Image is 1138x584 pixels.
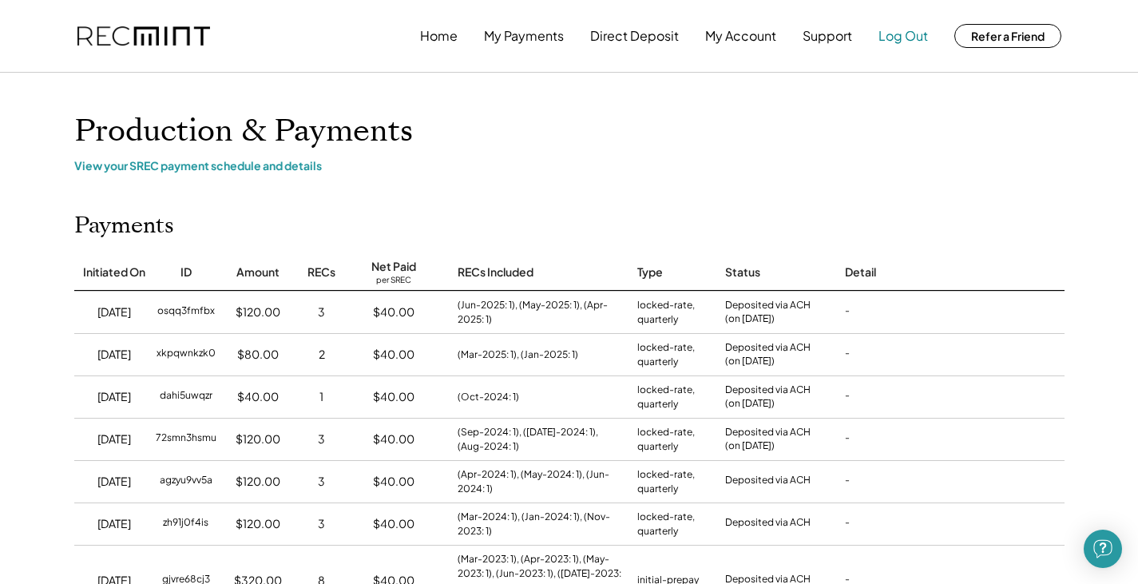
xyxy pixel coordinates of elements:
[845,474,850,490] div: -
[637,383,709,411] div: locked-rate, quarterly
[484,20,564,52] button: My Payments
[845,431,850,447] div: -
[954,24,1061,48] button: Refer a Friend
[878,20,928,52] button: Log Out
[307,264,335,280] div: RECs
[458,264,533,280] div: RECs Included
[74,113,1065,150] h1: Production & Payments
[637,510,709,538] div: locked-rate, quarterly
[725,474,811,490] div: Deposited via ACH
[160,474,212,490] div: agzyu9vv5a
[725,516,811,532] div: Deposited via ACH
[157,304,215,320] div: osqq3fmfbx
[725,299,811,326] div: Deposited via ACH (on [DATE])
[458,425,621,454] div: (Sep-2024: 1), ([DATE]-2024: 1), (Aug-2024: 1)
[725,264,760,280] div: Status
[77,26,210,46] img: recmint-logotype%403x.png
[236,264,280,280] div: Amount
[97,389,131,405] div: [DATE]
[318,304,325,320] div: 3
[725,383,811,411] div: Deposited via ACH (on [DATE])
[590,20,679,52] button: Direct Deposit
[845,516,850,532] div: -
[373,474,414,490] div: $40.00
[373,516,414,532] div: $40.00
[97,431,131,447] div: [DATE]
[318,431,325,447] div: 3
[236,516,280,532] div: $120.00
[97,347,131,363] div: [DATE]
[458,390,519,404] div: (Oct-2024: 1)
[637,425,709,454] div: locked-rate, quarterly
[236,431,280,447] div: $120.00
[845,264,876,280] div: Detail
[373,347,414,363] div: $40.00
[319,347,325,363] div: 2
[845,389,850,405] div: -
[373,389,414,405] div: $40.00
[157,347,216,363] div: xkpqwnkzk0
[97,516,131,532] div: [DATE]
[237,347,279,363] div: $80.00
[725,426,811,453] div: Deposited via ACH (on [DATE])
[637,298,709,327] div: locked-rate, quarterly
[74,158,1065,173] div: View your SREC payment schedule and details
[373,304,414,320] div: $40.00
[74,213,174,240] h2: Payments
[376,275,411,287] div: per SREC
[458,298,621,327] div: (Jun-2025: 1), (May-2025: 1), (Apr-2025: 1)
[458,348,578,362] div: (Mar-2025: 1), (Jan-2025: 1)
[163,516,208,532] div: zh91j0f4is
[637,467,709,496] div: locked-rate, quarterly
[318,474,325,490] div: 3
[420,20,458,52] button: Home
[458,510,621,538] div: (Mar-2024: 1), (Jan-2024: 1), (Nov-2023: 1)
[637,264,663,280] div: Type
[160,389,212,405] div: dahi5uwqzr
[236,474,280,490] div: $120.00
[156,431,216,447] div: 72smn3hsmu
[237,389,279,405] div: $40.00
[236,304,280,320] div: $120.00
[373,431,414,447] div: $40.00
[725,341,811,368] div: Deposited via ACH (on [DATE])
[1084,530,1122,568] div: Open Intercom Messenger
[180,264,192,280] div: ID
[458,467,621,496] div: (Apr-2024: 1), (May-2024: 1), (Jun-2024: 1)
[83,264,145,280] div: Initiated On
[371,259,416,275] div: Net Paid
[705,20,776,52] button: My Account
[318,516,325,532] div: 3
[845,347,850,363] div: -
[845,304,850,320] div: -
[97,304,131,320] div: [DATE]
[97,474,131,490] div: [DATE]
[637,340,709,369] div: locked-rate, quarterly
[803,20,852,52] button: Support
[319,389,323,405] div: 1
